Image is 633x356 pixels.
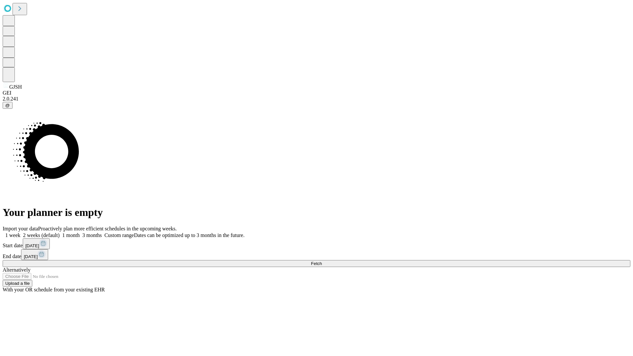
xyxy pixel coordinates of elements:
span: Alternatively [3,267,30,273]
span: Import your data [3,226,38,231]
div: Start date [3,238,630,249]
div: End date [3,249,630,260]
h1: Your planner is empty [3,206,630,219]
span: [DATE] [24,254,38,259]
span: Dates can be optimized up to 3 months in the future. [134,232,244,238]
span: Fetch [311,261,322,266]
span: [DATE] [25,243,39,248]
button: [DATE] [21,249,48,260]
button: [DATE] [23,238,50,249]
button: Upload a file [3,280,32,287]
button: @ [3,102,13,109]
span: With your OR schedule from your existing EHR [3,287,105,292]
span: 1 week [5,232,20,238]
div: 2.0.241 [3,96,630,102]
span: 2 weeks (default) [23,232,60,238]
div: GEI [3,90,630,96]
span: GJSH [9,84,22,90]
span: Custom range [105,232,134,238]
span: 1 month [62,232,80,238]
span: 3 months [82,232,102,238]
span: @ [5,103,10,108]
button: Fetch [3,260,630,267]
span: Proactively plan more efficient schedules in the upcoming weeks. [38,226,177,231]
